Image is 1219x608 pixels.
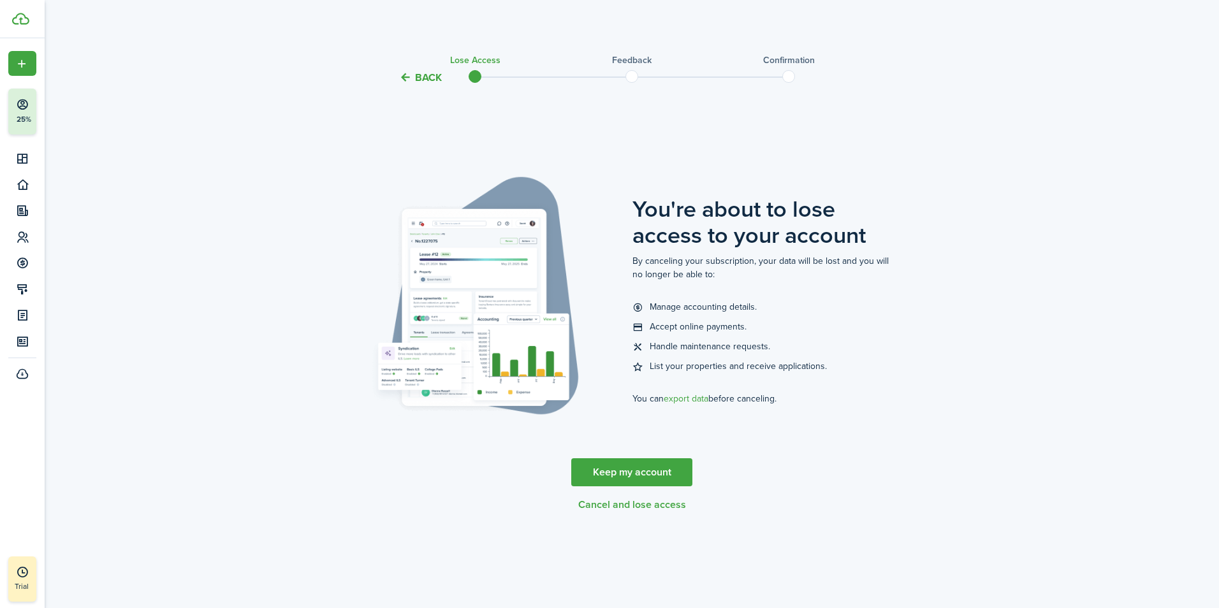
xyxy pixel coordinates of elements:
h3: Feedback [612,54,652,67]
img: TenantCloud [12,13,29,25]
p: By canceling your subscription, your data will be lost and you will no longer be able to: [632,254,900,281]
button: Back [399,71,442,84]
li: Accept online payments. [632,320,900,333]
img: Access image [364,164,597,426]
p: 25% [16,114,32,125]
p: Trial [15,581,66,592]
li: Handle maintenance requests. [632,340,900,353]
h3: Confirmation [763,54,815,67]
placeholder-page-title: You're about to lose access to your account [632,164,900,248]
button: export data [664,392,708,405]
a: Keep my account [571,458,692,486]
button: Cancel and lose access [578,499,686,510]
a: Trial [8,556,36,602]
button: 25% [8,89,114,134]
p: You can before canceling. [632,392,900,405]
h3: Lose access [450,54,500,67]
li: Manage accounting details. [632,300,900,314]
button: Open menu [8,51,36,76]
li: List your properties and receive applications. [632,359,900,373]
